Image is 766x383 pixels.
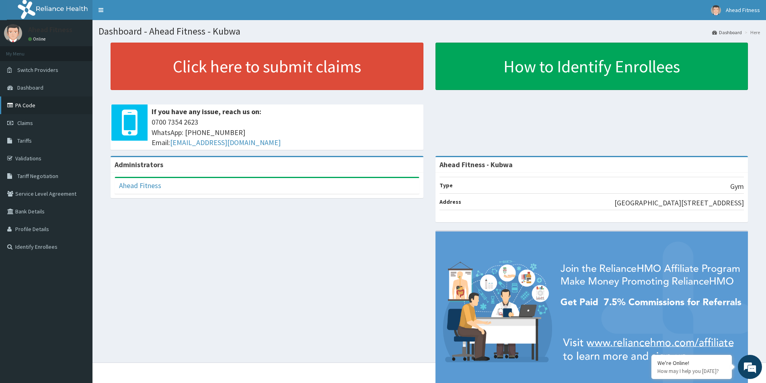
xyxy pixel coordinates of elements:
strong: Ahead Fitness - Kubwa [439,160,513,169]
a: Dashboard [712,29,742,36]
img: User Image [711,5,721,15]
b: Address [439,198,461,205]
img: User Image [4,24,22,42]
h1: Dashboard - Ahead Fitness - Kubwa [99,26,760,37]
a: Ahead Fitness [119,181,161,190]
div: We're Online! [657,359,726,367]
p: How may I help you today? [657,368,726,375]
span: 0700 7354 2623 WhatsApp: [PHONE_NUMBER] Email: [152,117,419,148]
span: Ahead Fitness [726,6,760,14]
a: [EMAIL_ADDRESS][DOMAIN_NAME] [170,138,281,147]
span: Tariff Negotiation [17,172,58,180]
a: Online [28,36,47,42]
span: Dashboard [17,84,43,91]
p: Ahead Fitness [28,26,72,33]
span: Tariffs [17,137,32,144]
span: Switch Providers [17,66,58,74]
a: Click here to submit claims [111,43,423,90]
a: How to Identify Enrollees [435,43,748,90]
b: Type [439,182,453,189]
p: [GEOGRAPHIC_DATA][STREET_ADDRESS] [614,198,744,208]
div: Minimize live chat window [132,4,151,23]
b: Administrators [115,160,163,169]
textarea: Type your message and hit 'Enter' [4,219,153,248]
p: Gym [730,181,744,192]
span: We're online! [47,101,111,182]
span: Claims [17,119,33,127]
div: Chat with us now [42,45,135,55]
li: Here [743,29,760,36]
b: If you have any issue, reach us on: [152,107,261,116]
img: d_794563401_company_1708531726252_794563401 [15,40,33,60]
